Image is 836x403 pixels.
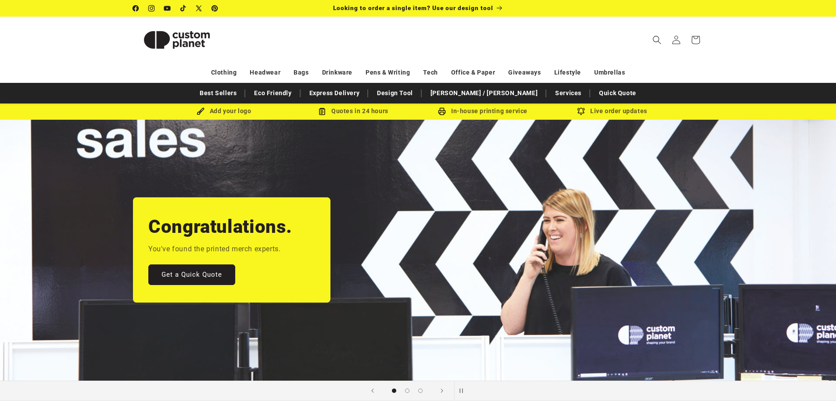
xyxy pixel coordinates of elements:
button: Previous slide [363,381,382,400]
a: Tech [423,65,438,80]
a: Drinkware [322,65,352,80]
button: Load slide 2 of 3 [401,384,414,397]
p: You've found the printed merch experts. [148,243,280,256]
a: Get a Quick Quote [148,264,235,285]
a: Express Delivery [305,86,364,101]
button: Load slide 1 of 3 [388,384,401,397]
img: Custom Planet [133,20,221,60]
a: Quick Quote [595,86,641,101]
a: Best Sellers [195,86,241,101]
a: Headwear [250,65,280,80]
a: [PERSON_NAME] / [PERSON_NAME] [426,86,542,101]
a: Lifestyle [554,65,581,80]
img: Brush Icon [197,107,205,115]
span: Looking to order a single item? Use our design tool [333,4,493,11]
img: Order Updates Icon [318,107,326,115]
a: Umbrellas [594,65,625,80]
img: In-house printing [438,107,446,115]
a: Giveaways [508,65,541,80]
div: Quotes in 24 hours [289,106,418,117]
div: In-house printing service [418,106,548,117]
div: Live order updates [548,106,677,117]
button: Next slide [432,381,452,400]
a: Eco Friendly [250,86,296,101]
a: Design Tool [373,86,417,101]
a: Bags [294,65,309,80]
button: Pause slideshow [454,381,474,400]
div: Add your logo [159,106,289,117]
img: Order updates [577,107,585,115]
a: Services [551,86,586,101]
a: Custom Planet [129,17,224,63]
button: Load slide 3 of 3 [414,384,427,397]
a: Clothing [211,65,237,80]
summary: Search [647,30,667,50]
a: Pens & Writing [366,65,410,80]
h2: Congratulations. [148,215,292,239]
a: Office & Paper [451,65,495,80]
